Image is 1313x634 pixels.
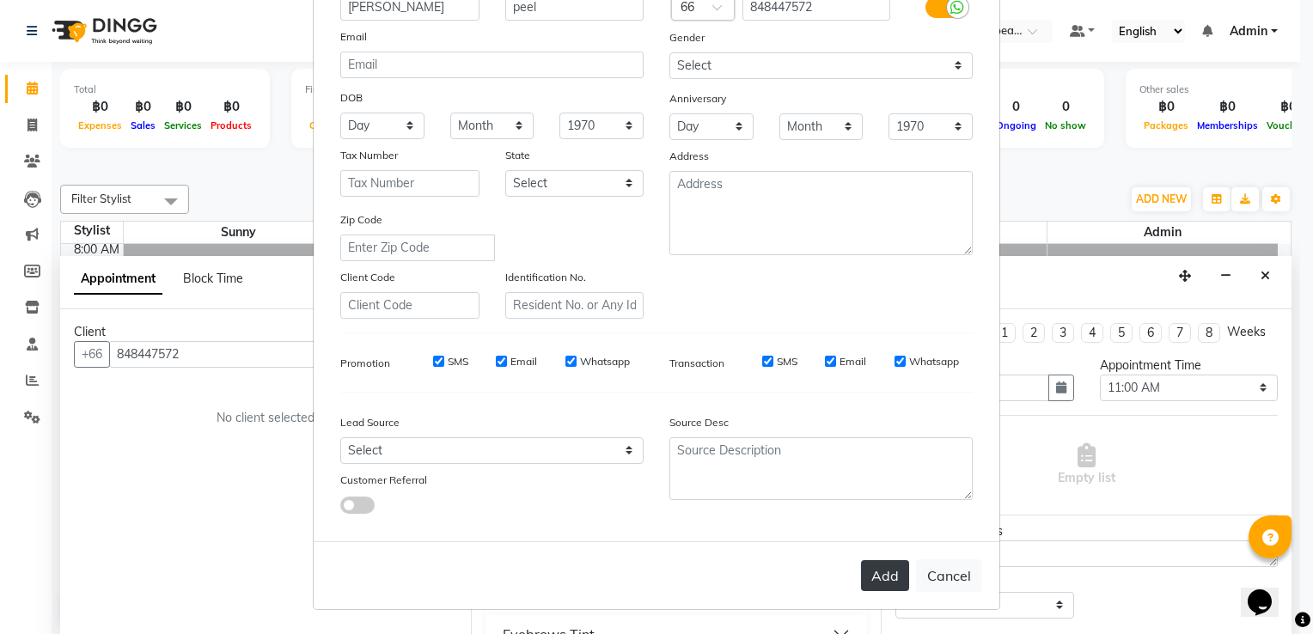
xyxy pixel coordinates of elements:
label: Customer Referral [340,472,427,488]
label: Address [669,149,709,164]
label: Email [840,354,866,369]
label: Source Desc [669,415,729,430]
input: Resident No. or Any Id [505,292,644,319]
label: SMS [448,354,468,369]
input: Tax Number [340,170,479,197]
input: Client Code [340,292,479,319]
label: Zip Code [340,212,382,228]
input: Enter Zip Code [340,235,495,261]
label: Transaction [669,356,724,371]
label: Whatsapp [580,354,630,369]
input: Email [340,52,644,78]
label: State [505,148,530,163]
button: Add [861,560,909,591]
label: Tax Number [340,148,398,163]
label: Email [510,354,537,369]
label: Gender [669,30,705,46]
label: SMS [777,354,797,369]
label: Promotion [340,356,390,371]
label: Identification No. [505,270,586,285]
label: DOB [340,90,363,106]
label: Email [340,29,367,45]
label: Whatsapp [909,354,959,369]
label: Lead Source [340,415,400,430]
label: Anniversary [669,91,726,107]
button: Cancel [916,559,982,592]
label: Client Code [340,270,395,285]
